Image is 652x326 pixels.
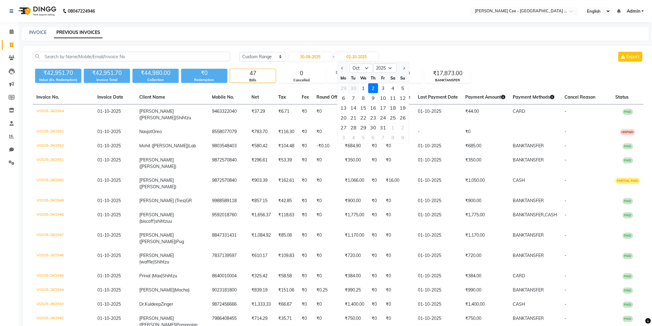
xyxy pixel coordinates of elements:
[425,78,471,83] div: BANKTANSFER
[623,157,633,164] span: PAID
[358,123,368,132] div: Wednesday, October 29, 2025
[298,139,313,153] td: ₹0
[348,93,358,103] div: Tuesday, October 7, 2025
[97,94,123,100] span: Invoice Date
[565,273,567,279] span: -
[84,69,130,77] div: ₹42,951.70
[140,143,189,149] span: Mohit ([PERSON_NAME])
[248,283,275,297] td: ₹839.19
[398,93,408,103] div: Sunday, October 12, 2025
[378,73,388,83] div: Fr
[29,30,47,35] a: INVOICE
[388,83,398,93] div: 4
[565,253,567,258] span: -
[97,108,121,114] span: 01-10-2025
[209,153,248,173] td: 9872570840
[248,269,275,283] td: ₹325.42
[275,269,298,283] td: ₹58.58
[348,132,358,142] div: Tuesday, November 4, 2025
[212,94,234,100] span: Mobile No.
[616,94,629,100] span: Status
[33,194,94,208] td: V/2025-26/2949
[565,94,596,100] span: Cancel Reason
[382,139,414,153] td: ₹0
[97,273,121,279] span: 01-10-2025
[398,83,408,93] div: Sunday, October 5, 2025
[368,269,382,283] td: ₹0
[513,253,544,258] span: BANKTANSFER
[248,228,275,249] td: ₹1,084.92
[623,273,633,279] span: PAID
[368,93,378,103] div: Thursday, October 9, 2025
[565,129,567,134] span: -
[623,143,633,149] span: PAID
[341,173,368,194] td: ₹1,066.00
[378,103,388,113] div: Friday, October 17, 2025
[414,208,462,228] td: 01-10-2025
[313,249,341,269] td: ₹0
[398,132,408,142] div: Sunday, November 9, 2025
[156,218,172,224] span: shihtzuu
[565,232,567,238] span: -
[398,132,408,142] div: 9
[378,83,388,93] div: 3
[140,232,177,244] span: [PERSON_NAME] ([PERSON_NAME])
[368,113,378,123] div: Thursday, October 23, 2025
[368,173,382,194] td: ₹0
[140,129,152,134] span: Navjot
[348,83,358,93] div: 30
[348,123,358,132] div: 28
[252,94,259,100] span: Net
[209,269,248,283] td: 8640010004
[209,125,248,139] td: 8558077079
[398,113,408,123] div: 26
[388,103,398,113] div: Saturday, October 18, 2025
[279,69,324,78] div: 0
[388,132,398,142] div: 8
[565,177,567,183] span: -
[378,93,388,103] div: 10
[388,113,398,123] div: Saturday, October 25, 2025
[33,104,94,125] td: V/2025-26/2954
[33,125,94,139] td: V/2025-26/2953
[348,113,358,123] div: 21
[462,208,509,228] td: ₹1,775.00
[33,228,94,249] td: V/2025-26/2947
[616,178,640,184] span: PARTIAL PAID
[33,208,94,228] td: V/2025-26/2948
[358,132,368,142] div: Wednesday, November 5, 2025
[348,73,358,83] div: Tu
[140,253,174,265] span: [PERSON_NAME] (waffle)
[275,249,298,269] td: ₹109.83
[368,83,378,93] div: Thursday, October 2, 2025
[414,139,462,153] td: 01-10-2025
[368,139,382,153] td: ₹0
[462,194,509,208] td: ₹900.00
[36,94,59,100] span: Invoice No.
[368,123,378,132] div: 30
[401,63,406,73] button: Next month
[33,52,230,61] input: Search by Name/Mobile/Email/Invoice No
[16,2,58,20] img: logo
[298,249,313,269] td: ₹0
[33,249,94,269] td: V/2025-26/2946
[275,153,298,173] td: ₹53.39
[339,103,348,113] div: Monday, October 13, 2025
[368,249,382,269] td: ₹0
[341,153,368,173] td: ₹350.00
[339,103,348,113] div: 13
[358,93,368,103] div: 8
[298,104,313,125] td: ₹0
[388,123,398,132] div: 1
[623,233,633,239] span: PAID
[618,52,642,62] button: Export
[368,153,382,173] td: ₹0
[248,153,275,173] td: ₹296.61
[275,173,298,194] td: ₹162.61
[279,78,324,83] div: Cancelled
[54,27,103,38] a: PREVIOUS INVOICES
[140,94,165,100] span: Client Name
[348,123,358,132] div: Tuesday, October 28, 2025
[209,283,248,297] td: 9023181800
[348,103,358,113] div: Tuesday, October 14, 2025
